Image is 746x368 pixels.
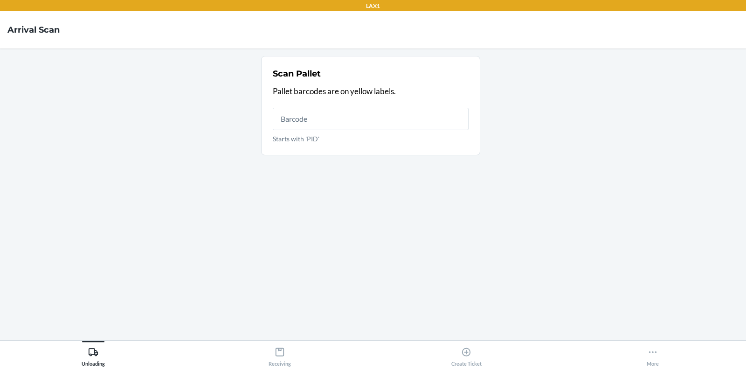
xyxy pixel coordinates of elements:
[273,108,469,130] input: Starts with 'PID'
[186,341,373,367] button: Receiving
[559,341,746,367] button: More
[647,343,659,367] div: More
[273,134,469,144] p: Starts with 'PID'
[451,343,482,367] div: Create Ticket
[7,24,60,36] h4: Arrival Scan
[373,341,559,367] button: Create Ticket
[82,343,105,367] div: Unloading
[366,2,380,10] p: LAX1
[273,85,469,97] p: Pallet barcodes are on yellow labels.
[269,343,291,367] div: Receiving
[273,68,321,80] h2: Scan Pallet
